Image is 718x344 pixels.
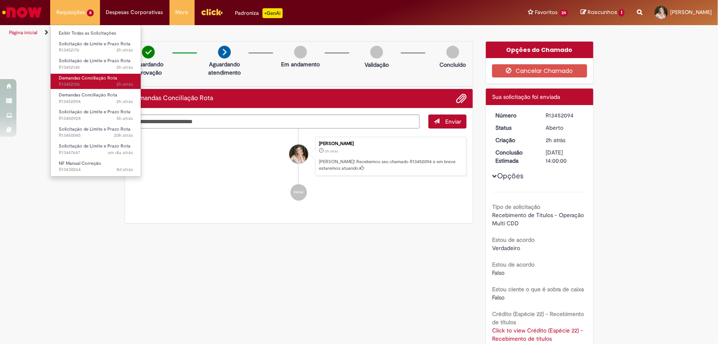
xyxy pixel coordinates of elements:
[59,166,133,173] span: R13430264
[116,98,133,105] time: 27/08/2025 12:00:42
[492,327,583,342] a: Click to view Crédito (Espécie 22) - Recebimento de títulos
[670,9,712,16] span: [PERSON_NAME]
[428,115,467,129] button: Enviar
[204,60,244,77] p: Aguardando atendimento
[546,136,566,144] span: 2h atrás
[59,150,133,156] span: R13447647
[489,136,540,144] dt: Criação
[131,137,467,176] li: Flavia Eduarda Barreto Santanna
[59,75,117,81] span: Demandas Conciliação Rota
[560,9,569,16] span: 24
[201,6,223,18] img: click_logo_yellow_360x200.png
[546,124,584,132] div: Aberto
[294,46,307,59] img: img-circle-grey.png
[59,143,130,149] span: Solicitação de Limite e Prazo Rota
[319,159,462,171] p: [PERSON_NAME]! Recebemos seu chamado R13452094 e em breve estaremos atuando.
[108,150,133,156] span: um dia atrás
[59,132,133,139] span: R13450045
[235,8,283,18] div: Padroniza
[116,47,133,53] time: 27/08/2025 12:15:42
[546,136,584,144] div: 27/08/2025 12:00:41
[492,294,504,301] span: Falso
[218,46,231,59] img: arrow-next.png
[492,93,560,101] span: Sua solicitação foi enviada
[131,129,467,209] ul: Histórico de tíquete
[116,64,133,70] time: 27/08/2025 12:09:34
[176,8,188,16] span: More
[489,111,540,119] dt: Número
[128,60,168,77] p: Aguardando Aprovação
[59,58,130,64] span: Solicitação de Limite e Prazo Rota
[581,9,625,16] a: Rascunhos
[87,9,94,16] span: 8
[370,46,383,59] img: img-circle-grey.png
[116,115,133,122] time: 27/08/2025 09:12:01
[281,60,320,68] p: Em andamento
[51,142,141,157] a: Aberto R13447647 : Solicitação de Limite e Prazo Rota
[492,285,584,293] b: Estou ciente o que é sobra de caixa
[492,236,534,243] b: Estou de acordo
[51,91,141,106] a: Aberto R13452094 : Demandas Conciliação Rota
[9,29,37,36] a: Página inicial
[108,150,133,156] time: 26/08/2025 11:02:16
[59,109,130,115] span: Solicitação de Limite e Prazo Rota
[116,98,133,105] span: 2h atrás
[1,4,43,21] img: ServiceNow
[51,56,141,72] a: Aberto R13452145 : Solicitação de Limite e Prazo Rota
[445,118,461,125] span: Enviar
[51,159,141,174] a: Aberto R13430264 : NF Manual Correção
[489,148,540,165] dt: Conclusão Estimada
[263,8,283,18] p: +GenAi
[486,42,593,58] div: Opções do Chamado
[319,141,462,146] div: [PERSON_NAME]
[489,124,540,132] dt: Status
[116,81,133,87] time: 27/08/2025 12:05:11
[59,115,133,122] span: R13450928
[456,93,467,104] button: Adicionar anexos
[546,136,566,144] time: 27/08/2025 12:00:41
[116,47,133,53] span: 2h atrás
[114,132,133,138] time: 26/08/2025 17:41:17
[289,145,308,164] div: Flavia Eduarda Barreto Santanna
[56,8,85,16] span: Requisições
[446,46,459,59] img: img-circle-grey.png
[535,8,558,16] span: Favoritos
[492,310,584,326] b: Crédito (Espécie 22) - Recebimento de títulos
[106,8,163,16] span: Despesas Corporativas
[59,47,133,54] span: R13452176
[365,61,389,69] p: Validação
[59,81,133,88] span: R13452126
[116,81,133,87] span: 2h atrás
[131,95,214,102] h2: Demandas Conciliação Rota Histórico de tíquete
[59,160,101,166] span: NF Manual Correção
[492,203,540,211] b: Tipo de solicitação
[546,111,584,119] div: R13452094
[116,166,133,173] span: 8d atrás
[618,9,625,16] span: 1
[588,8,617,16] span: Rascunhos
[492,261,534,268] b: Estou de acordo
[6,25,472,40] ul: Trilhas de página
[116,115,133,122] span: 5h atrás
[59,98,133,105] span: R13452094
[492,211,586,227] span: Recebimento de Títulos - Operação Multi CDD
[59,92,117,98] span: Demandas Conciliação Rota
[59,41,130,47] span: Solicitação de Limite e Prazo Rota
[51,29,141,38] a: Exibir Todas as Solicitações
[116,166,133,173] time: 19/08/2025 17:58:09
[114,132,133,138] span: 20h atrás
[51,74,141,89] a: Aberto R13452126 : Demandas Conciliação Rota
[142,46,155,59] img: check-circle-green.png
[59,64,133,71] span: R13452145
[492,64,587,77] button: Cancelar Chamado
[492,244,520,252] span: Verdadeiro
[50,25,141,177] ul: Requisições
[59,126,130,132] span: Solicitação de Limite e Prazo Rota
[439,61,466,69] p: Concluído
[325,149,338,154] span: 2h atrás
[546,148,584,165] div: [DATE] 14:00:00
[116,64,133,70] span: 2h atrás
[492,269,504,276] span: Falso
[131,115,420,129] textarea: Digite sua mensagem aqui...
[51,125,141,140] a: Aberto R13450045 : Solicitação de Limite e Prazo Rota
